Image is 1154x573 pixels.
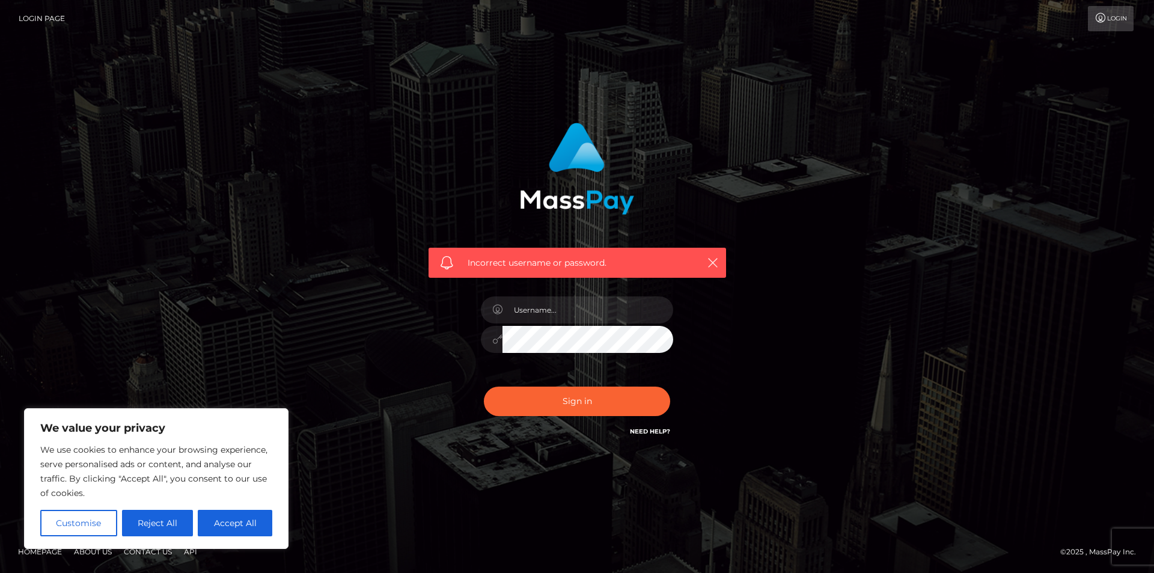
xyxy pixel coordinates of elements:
[484,387,670,416] button: Sign in
[19,6,65,31] a: Login Page
[520,123,634,215] img: MassPay Login
[502,296,673,323] input: Username...
[24,408,288,549] div: We value your privacy
[69,542,117,561] a: About Us
[40,443,272,500] p: We use cookies to enhance your browsing experience, serve personalised ads or content, and analys...
[40,421,272,435] p: We value your privacy
[198,510,272,536] button: Accept All
[179,542,202,561] a: API
[13,542,67,561] a: Homepage
[1088,6,1134,31] a: Login
[630,427,670,435] a: Need Help?
[122,510,194,536] button: Reject All
[40,510,117,536] button: Customise
[468,257,687,269] span: Incorrect username or password.
[1060,545,1145,559] div: © 2025 , MassPay Inc.
[119,542,177,561] a: Contact Us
